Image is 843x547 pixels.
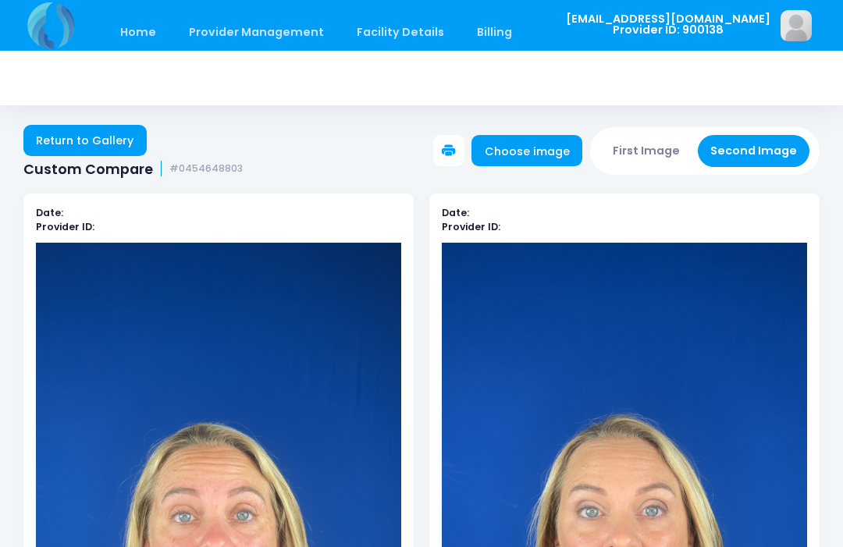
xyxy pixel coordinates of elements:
a: Provider Management [173,14,339,51]
span: [EMAIL_ADDRESS][DOMAIN_NAME] Provider ID: 900138 [566,13,770,36]
b: Date: [442,206,469,219]
a: Billing [462,14,528,51]
span: Custom Compare [23,161,153,177]
button: Second Image [698,135,810,167]
a: Choose image [471,135,582,166]
a: Return to Gallery [23,125,147,156]
small: #0454648803 [169,163,243,175]
button: First Image [600,135,693,167]
a: Home [105,14,171,51]
a: Facility Details [342,14,460,51]
b: Provider ID: [36,220,94,233]
a: Staff [530,14,590,51]
img: image [781,10,812,41]
b: Provider ID: [442,220,500,233]
b: Date: [36,206,63,219]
